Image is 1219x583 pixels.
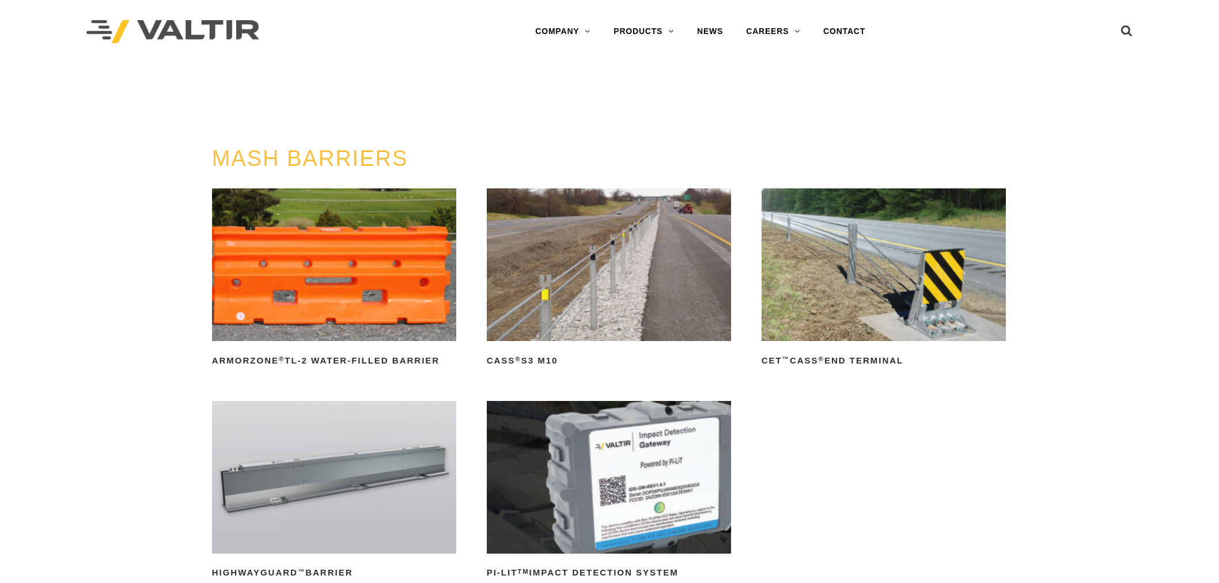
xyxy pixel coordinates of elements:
a: HighwayGuard™Barrier [212,401,457,582]
a: PRODUCTS [602,20,686,43]
sup: ® [819,355,824,362]
a: ArmorZone®TL-2 Water-Filled Barrier [212,188,457,370]
h2: HighwayGuard Barrier [212,564,457,582]
a: COMPANY [524,20,602,43]
sup: ™ [298,568,305,575]
sup: TM [517,568,529,575]
h2: CASS S3 M10 [487,351,732,370]
a: CONTACT [812,20,877,43]
h2: PI-LIT Impact Detection System [487,564,732,582]
sup: ® [279,355,285,362]
a: CASS®S3 M10 [487,188,732,370]
a: CAREERS [735,20,812,43]
h2: ArmorZone TL-2 Water-Filled Barrier [212,351,457,370]
sup: ® [515,355,521,362]
a: MASH BARRIERS [212,146,408,171]
a: NEWS [686,20,735,43]
a: CET™CASS®End Terminal [762,188,1006,370]
a: PI-LITTMImpact Detection System [487,401,732,582]
h2: CET CASS End Terminal [762,351,1006,370]
img: Valtir [86,20,259,44]
sup: ™ [782,355,790,362]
